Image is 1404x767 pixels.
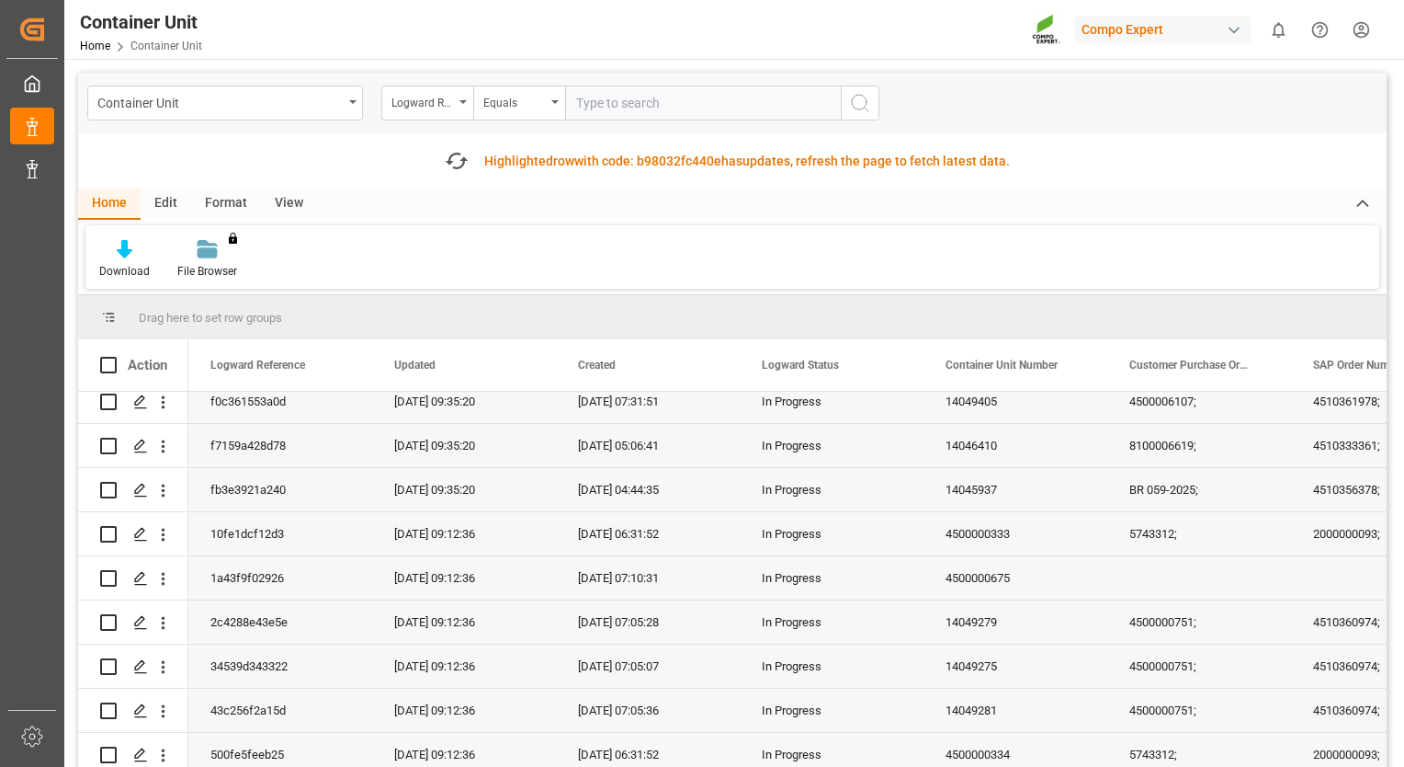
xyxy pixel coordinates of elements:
button: search button [841,86,879,120]
div: Container Unit [97,90,343,113]
div: Press SPACE to select this row. [78,645,188,689]
div: Press SPACE to select this row. [78,468,188,512]
button: open menu [473,86,565,120]
div: Highlighted with code: updates, refresh the page to fetch latest data. [484,152,1010,171]
div: [DATE] 09:12:36 [372,512,556,555]
div: BR 059-2025; [1107,468,1291,511]
div: [DATE] 05:06:41 [556,424,740,467]
div: [DATE] 07:10:31 [556,556,740,600]
div: In Progress [762,557,901,600]
div: 14049405 [923,380,1107,423]
a: Home [80,40,110,52]
span: b98032fc440e [637,154,721,168]
div: 4500000333 [923,512,1107,555]
div: 34539d343322 [188,645,372,688]
span: has [721,154,742,168]
button: show 0 new notifications [1258,9,1299,51]
div: [DATE] 07:05:07 [556,645,740,688]
div: 10fe1dcf12d3 [188,512,372,555]
div: Equals [483,90,546,111]
div: 4500006107; [1107,380,1291,423]
div: In Progress [762,601,901,644]
div: 4500000751; [1107,601,1291,644]
div: Edit [141,189,191,220]
div: [DATE] 09:12:36 [372,601,556,644]
div: [DATE] 09:35:20 [372,468,556,511]
div: Download [99,263,150,280]
div: 4500000751; [1107,689,1291,732]
div: [DATE] 09:35:20 [372,424,556,467]
div: [DATE] 09:12:36 [372,689,556,732]
span: row [553,154,574,168]
div: [DATE] 09:35:20 [372,380,556,423]
div: In Progress [762,381,901,423]
div: 1a43f9f02926 [188,556,372,600]
div: In Progress [762,469,901,511]
div: [DATE] 07:05:36 [556,689,740,732]
div: f0c361553a0d [188,380,372,423]
div: Format [191,189,261,220]
div: Compo Expert [1074,17,1251,43]
div: 4500000751; [1107,645,1291,688]
div: Action [128,357,167,373]
div: In Progress [762,646,901,688]
div: View [261,189,317,220]
button: Compo Expert [1074,12,1258,47]
div: Press SPACE to select this row. [78,380,188,424]
div: In Progress [762,690,901,732]
button: open menu [381,86,473,120]
span: Logward Status [762,359,839,372]
div: 14049281 [923,689,1107,732]
div: 43c256f2a15d [188,689,372,732]
div: In Progress [762,425,901,467]
input: Type to search [565,86,841,120]
div: Press SPACE to select this row. [78,556,188,601]
div: [DATE] 04:44:35 [556,468,740,511]
div: In Progress [762,513,901,555]
img: Screenshot%202023-09-29%20at%2010.02.21.png_1712312052.png [1032,14,1061,46]
span: Updated [394,359,436,372]
div: [DATE] 07:05:28 [556,601,740,644]
span: Created [578,359,616,372]
div: Press SPACE to select this row. [78,601,188,645]
div: 5743312; [1107,512,1291,555]
span: Drag here to set row groups [139,311,282,325]
div: 2c4288e43e5e [188,601,372,644]
div: 14045937 [923,468,1107,511]
div: Logward Reference [391,90,454,111]
div: f7159a428d78 [188,424,372,467]
div: Press SPACE to select this row. [78,689,188,733]
div: [DATE] 06:31:52 [556,512,740,555]
div: Press SPACE to select this row. [78,512,188,556]
div: Press SPACE to select this row. [78,424,188,468]
div: [DATE] 07:31:51 [556,380,740,423]
button: open menu [87,86,363,120]
div: 8100006619; [1107,424,1291,467]
button: Help Center [1299,9,1341,51]
span: Logward Reference [210,359,305,372]
div: [DATE] 09:12:36 [372,556,556,600]
span: Customer Purchase Order Numbers [1129,359,1252,372]
div: Home [78,189,141,220]
div: Container Unit [80,8,202,36]
div: 14046410 [923,424,1107,467]
span: Container Unit Number [945,359,1058,372]
div: 14049275 [923,645,1107,688]
div: 14049279 [923,601,1107,644]
div: 4500000675 [923,556,1107,600]
div: fb3e3921a240 [188,468,372,511]
div: [DATE] 09:12:36 [372,645,556,688]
